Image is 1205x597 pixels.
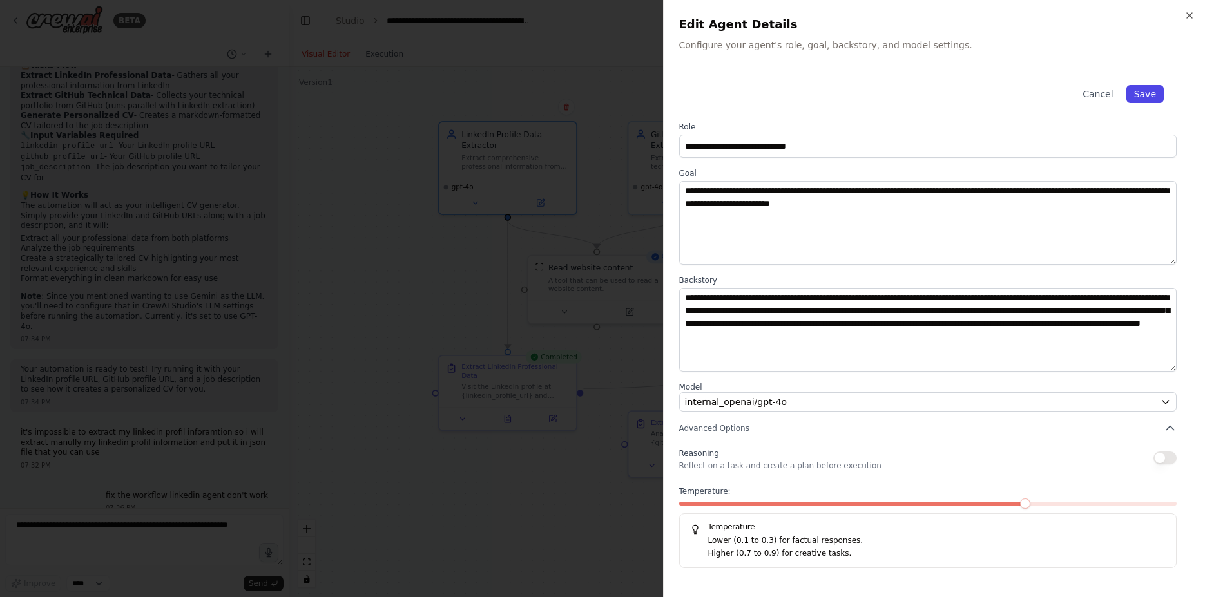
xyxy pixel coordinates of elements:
button: Advanced Options [679,422,1177,435]
p: Higher (0.7 to 0.9) for creative tasks. [708,547,1166,560]
span: Temperature: [679,486,731,497]
label: Model [679,382,1177,392]
button: internal_openai/gpt-4o [679,392,1177,412]
span: internal_openai/gpt-4o [685,395,787,408]
p: Lower (0.1 to 0.3) for factual responses. [708,535,1166,547]
h2: Edit Agent Details [679,15,1190,33]
p: Reflect on a task and create a plan before execution [679,460,882,471]
p: Configure your agent's role, goal, backstory, and model settings. [679,39,1190,52]
label: Backstory [679,275,1177,285]
span: Advanced Options [679,423,749,433]
span: Reasoning [679,449,719,458]
label: Role [679,122,1177,132]
button: Save [1126,85,1164,103]
button: Cancel [1075,85,1121,103]
h5: Temperature [690,522,1166,532]
label: Goal [679,168,1177,178]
